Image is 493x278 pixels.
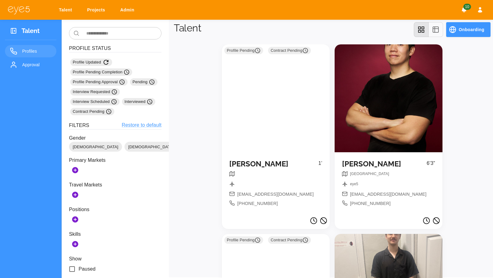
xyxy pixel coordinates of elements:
button: Add Markets [69,164,81,176]
span: [EMAIL_ADDRESS][DOMAIN_NAME] [237,191,314,198]
span: eye5 [350,182,358,186]
span: Contract Pending [73,108,112,115]
nav: breadcrumb [350,181,358,189]
span: Profile Pending [227,237,261,243]
span: Contract Pending [271,47,308,54]
span: Contract Pending [271,237,308,243]
a: Profile Pending Contract Pending [PERSON_NAME]1’[EMAIL_ADDRESS][DOMAIN_NAME][PHONE_NUMBER] [222,44,330,215]
span: [PHONE_NUMBER] [237,200,278,207]
h6: Profile Status [69,44,161,52]
button: Add Skills [69,238,81,250]
div: Interview Scheduled [70,98,120,105]
span: Profiles [22,47,51,55]
span: Profile Pending Approval [73,79,125,85]
span: Profile Updated [73,59,110,66]
a: Talent [55,4,78,16]
div: Profile Pending Approval [70,78,128,86]
span: 10 [463,4,471,10]
span: [DEMOGRAPHIC_DATA] [69,144,122,150]
a: Approval [5,59,56,71]
p: 6’3” [427,160,435,171]
p: Gender [69,134,161,142]
div: Profile Pending Completion [70,68,132,76]
button: grid [414,22,429,37]
p: 1’ [318,160,322,171]
a: Restore to default [122,121,161,129]
a: Projects [83,4,111,16]
div: Pending [130,78,157,86]
img: eye5 [7,6,30,14]
div: view [414,22,443,37]
span: [PHONE_NUMBER] [350,200,391,207]
p: Travel Markets [69,181,161,189]
h6: Filters [69,121,89,129]
span: Profile Pending [227,47,261,54]
div: [DEMOGRAPHIC_DATA] [124,142,177,152]
a: Profiles [5,45,56,57]
p: Skills [69,231,161,238]
h5: [PERSON_NAME] [229,160,318,169]
span: Profile Pending Completion [73,69,130,75]
div: Interview Requested [70,88,120,96]
a: Admin [116,4,141,16]
button: table [428,22,443,37]
div: [DEMOGRAPHIC_DATA] [69,142,122,152]
div: Profile Updated [70,59,112,66]
span: Paused [79,265,96,273]
nav: breadcrumb [350,171,389,179]
p: Primary Markets [69,157,161,164]
h5: [PERSON_NAME] [342,160,427,169]
div: Interviewed [122,98,155,105]
h1: Talent [174,22,201,34]
button: Add Positions [69,213,81,226]
span: [EMAIL_ADDRESS][DOMAIN_NAME] [350,191,426,198]
h3: Talent [22,27,40,37]
p: Show [69,255,161,263]
span: Interview Scheduled [73,99,117,105]
span: Approval [22,61,51,68]
span: Interview Requested [73,89,117,95]
span: [DEMOGRAPHIC_DATA] [124,144,177,150]
button: Onboarding [446,22,491,37]
span: [GEOGRAPHIC_DATA] [350,172,389,176]
button: Add Secondary Markets [69,189,81,201]
a: [PERSON_NAME]6’3”breadcrumbbreadcrumb[EMAIL_ADDRESS][DOMAIN_NAME][PHONE_NUMBER] [335,44,442,215]
div: Contract Pending [70,108,114,115]
span: Interviewed [124,99,153,105]
button: Notifications [458,4,470,15]
p: Positions [69,206,161,213]
span: Pending [132,79,155,85]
